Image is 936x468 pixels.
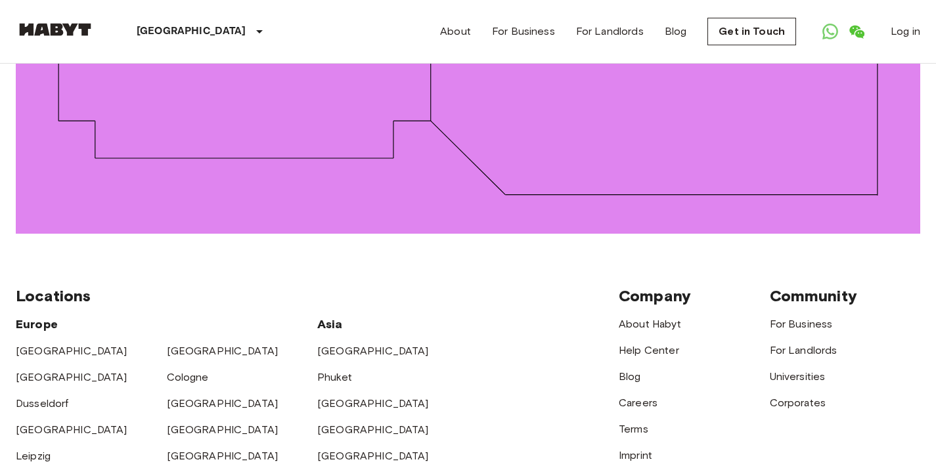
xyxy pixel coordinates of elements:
[167,397,279,410] a: [GEOGRAPHIC_DATA]
[619,286,691,305] span: Company
[817,18,843,45] a: Open WhatsApp
[492,24,555,39] a: For Business
[317,371,352,383] a: Phuket
[619,449,652,461] a: Imprint
[16,345,127,357] a: [GEOGRAPHIC_DATA]
[576,24,644,39] a: For Landlords
[619,423,648,435] a: Terms
[16,23,95,36] img: Habyt
[16,317,58,331] span: Europe
[770,344,837,356] a: For Landlords
[16,397,69,410] a: Dusseldorf
[317,397,429,410] a: [GEOGRAPHIC_DATA]
[16,423,127,436] a: [GEOGRAPHIC_DATA]
[167,450,279,462] a: [GEOGRAPHIC_DATA]
[16,286,91,305] span: Locations
[843,18,870,45] a: Open WeChat
[619,318,681,330] a: About Habyt
[891,24,920,39] a: Log in
[440,24,471,39] a: About
[317,423,429,436] a: [GEOGRAPHIC_DATA]
[137,24,246,39] p: [GEOGRAPHIC_DATA]
[770,396,826,409] a: Corporates
[16,450,51,462] a: Leipzig
[167,423,279,436] a: [GEOGRAPHIC_DATA]
[665,24,687,39] a: Blog
[167,371,209,383] a: Cologne
[770,370,826,383] a: Universities
[16,371,127,383] a: [GEOGRAPHIC_DATA]
[770,318,833,330] a: For Business
[770,286,857,305] span: Community
[167,345,279,357] a: [GEOGRAPHIC_DATA]
[707,18,796,45] a: Get in Touch
[619,370,641,383] a: Blog
[619,396,657,409] a: Careers
[619,344,679,356] a: Help Center
[317,317,343,331] span: Asia
[317,345,429,357] a: [GEOGRAPHIC_DATA]
[317,450,429,462] a: [GEOGRAPHIC_DATA]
